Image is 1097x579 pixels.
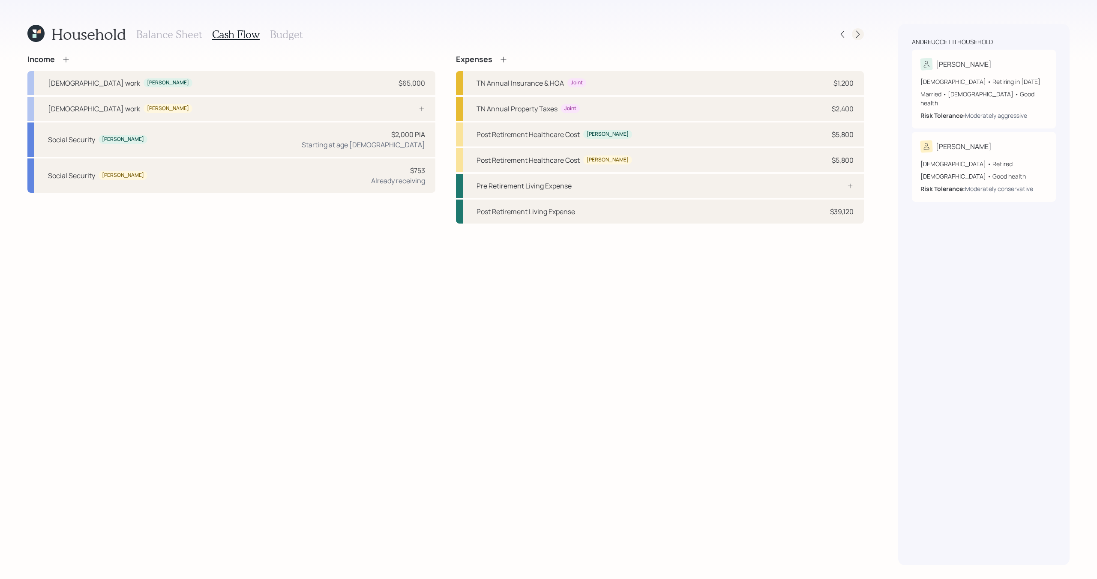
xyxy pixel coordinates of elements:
[936,141,992,152] div: [PERSON_NAME]
[920,111,965,119] b: Risk Tolerance:
[399,78,425,88] div: $65,000
[965,184,1033,193] div: Moderately conservative
[477,78,564,88] div: TN Annual Insurance & HOA
[833,78,854,88] div: $1,200
[564,105,576,112] div: Joint
[920,172,1047,181] div: [DEMOGRAPHIC_DATA] • Good health
[391,129,425,140] div: $2,000 PIA
[587,131,629,138] div: [PERSON_NAME]
[832,129,854,140] div: $5,800
[102,172,144,179] div: [PERSON_NAME]
[477,155,580,165] div: Post Retirement Healthcare Cost
[410,165,425,176] div: $753
[587,156,629,164] div: [PERSON_NAME]
[270,28,303,41] h3: Budget
[920,77,1047,86] div: [DEMOGRAPHIC_DATA] • Retiring in [DATE]
[936,59,992,69] div: [PERSON_NAME]
[571,79,583,87] div: Joint
[48,104,140,114] div: [DEMOGRAPHIC_DATA] work
[477,206,575,217] div: Post Retirement Living Expense
[136,28,202,41] h3: Balance Sheet
[477,104,557,114] div: TN Annual Property Taxes
[51,25,126,43] h1: Household
[48,78,140,88] div: [DEMOGRAPHIC_DATA] work
[832,104,854,114] div: $2,400
[212,28,260,41] h3: Cash Flow
[27,55,55,64] h4: Income
[920,159,1047,168] div: [DEMOGRAPHIC_DATA] • Retired
[456,55,492,64] h4: Expenses
[830,206,854,217] div: $39,120
[48,170,95,181] div: Social Security
[147,105,189,112] div: [PERSON_NAME]
[920,90,1047,107] div: Married • [DEMOGRAPHIC_DATA] • Good health
[102,136,144,143] div: [PERSON_NAME]
[371,176,425,186] div: Already receiving
[920,185,965,193] b: Risk Tolerance:
[477,181,572,191] div: Pre Retirement Living Expense
[302,140,425,150] div: Starting at age [DEMOGRAPHIC_DATA]
[477,129,580,140] div: Post Retirement Healthcare Cost
[965,111,1027,120] div: Moderately aggressive
[832,155,854,165] div: $5,800
[48,134,95,145] div: Social Security
[912,38,993,46] div: Andreuccetti household
[147,79,189,87] div: [PERSON_NAME]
